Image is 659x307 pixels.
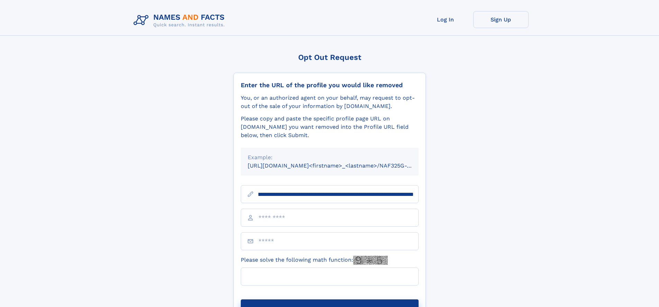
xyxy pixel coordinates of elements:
[248,162,432,169] small: [URL][DOMAIN_NAME]<firstname>_<lastname>/NAF325G-xxxxxxxx
[241,94,419,110] div: You, or an authorized agent on your behalf, may request to opt-out of the sale of your informatio...
[241,81,419,89] div: Enter the URL of the profile you would like removed
[418,11,473,28] a: Log In
[473,11,529,28] a: Sign Up
[234,53,426,62] div: Opt Out Request
[241,256,388,265] label: Please solve the following math function:
[241,115,419,139] div: Please copy and paste the specific profile page URL on [DOMAIN_NAME] you want removed into the Pr...
[131,11,230,30] img: Logo Names and Facts
[248,153,412,162] div: Example:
